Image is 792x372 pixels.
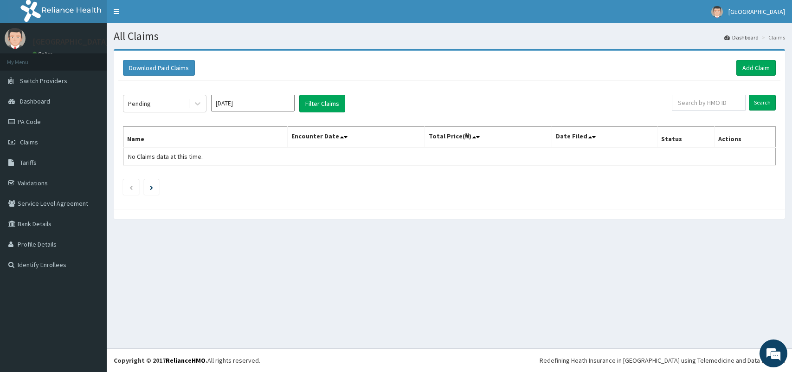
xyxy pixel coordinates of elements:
div: Pending [128,99,151,108]
div: Redefining Heath Insurance in [GEOGRAPHIC_DATA] using Telemedicine and Data Science! [540,356,785,365]
input: Search by HMO ID [672,95,746,111]
a: Next page [150,183,153,191]
th: Encounter Date [288,127,425,148]
span: Claims [20,138,38,146]
span: Tariffs [20,158,37,167]
span: Dashboard [20,97,50,105]
th: Date Filed [552,127,657,148]
a: Add Claim [736,60,776,76]
a: RelianceHMO [166,356,206,365]
input: Search [749,95,776,111]
img: User Image [5,28,26,49]
h1: All Claims [114,30,785,42]
a: Online [32,51,55,57]
span: [GEOGRAPHIC_DATA] [728,7,785,16]
a: Previous page [129,183,133,191]
button: Download Paid Claims [123,60,195,76]
span: No Claims data at this time. [128,152,203,161]
th: Total Price(₦) [425,127,552,148]
input: Select Month and Year [211,95,295,111]
th: Name [123,127,288,148]
button: Filter Claims [299,95,345,112]
a: Dashboard [724,33,759,41]
p: [GEOGRAPHIC_DATA] [32,38,109,46]
th: Status [657,127,714,148]
img: User Image [711,6,723,18]
th: Actions [714,127,775,148]
span: Switch Providers [20,77,67,85]
footer: All rights reserved. [107,348,792,372]
li: Claims [760,33,785,41]
strong: Copyright © 2017 . [114,356,207,365]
